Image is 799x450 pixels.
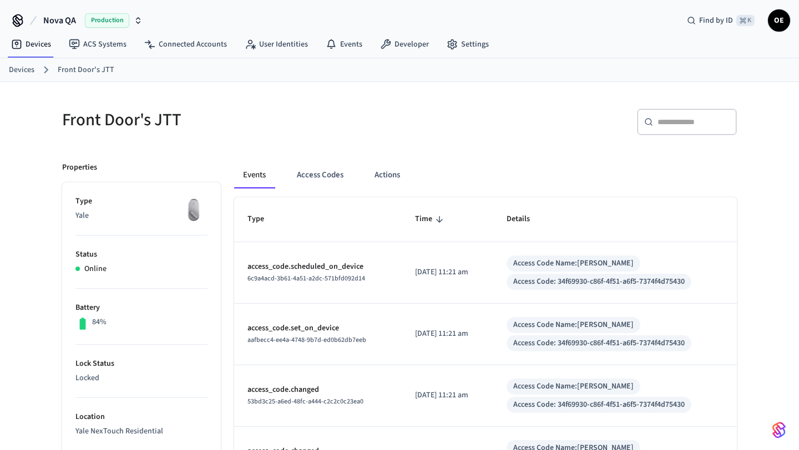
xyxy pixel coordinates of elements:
[513,337,685,349] div: Access Code: 34f69930-c86f-4f51-a6f5-7374f4d75430
[247,384,388,396] p: access_code.changed
[9,64,34,76] a: Devices
[180,196,208,223] img: August Wifi Smart Lock 3rd Gen, Silver, Front
[75,411,208,423] p: Location
[288,162,352,188] button: Access Codes
[247,323,388,334] p: access_code.set_on_device
[736,15,755,26] span: ⌘ K
[247,335,366,345] span: aafbecc4-ee4a-4748-9b7d-ed0b62db7eeb
[513,381,634,392] div: Access Code Name: [PERSON_NAME]
[236,34,317,54] a: User Identities
[769,11,789,30] span: OE
[75,210,208,222] p: Yale
[75,196,208,207] p: Type
[768,9,790,32] button: OE
[247,274,365,283] span: 6c9a4acd-3b61-4a51-a2dc-571bfd092d14
[438,34,498,54] a: Settings
[135,34,236,54] a: Connected Accounts
[247,397,363,406] span: 53bd3c25-a6ed-48fc-a444-c2c2c0c23ea0
[85,13,129,28] span: Production
[415,328,481,340] p: [DATE] 11:21 am
[415,390,481,401] p: [DATE] 11:21 am
[75,426,208,437] p: Yale NexTouch Residential
[513,258,634,269] div: Access Code Name: [PERSON_NAME]
[247,261,388,273] p: access_code.scheduled_on_device
[43,14,76,27] span: Nova QA
[366,162,409,188] button: Actions
[772,421,786,439] img: SeamLogoGradient.69752ec5.svg
[678,11,763,30] div: Find by ID⌘ K
[507,211,544,228] span: Details
[513,319,634,331] div: Access Code Name: [PERSON_NAME]
[60,34,135,54] a: ACS Systems
[234,162,737,188] div: ant example
[513,399,685,411] div: Access Code: 34f69930-c86f-4f51-a6f5-7374f4d75430
[62,162,97,173] p: Properties
[513,276,685,288] div: Access Code: 34f69930-c86f-4f51-a6f5-7374f4d75430
[75,372,208,384] p: Locked
[58,64,114,76] a: Front Door's JTT
[75,302,208,314] p: Battery
[75,358,208,370] p: Lock Status
[699,15,733,26] span: Find by ID
[92,316,107,328] p: 84%
[415,211,447,228] span: Time
[75,249,208,260] p: Status
[234,162,275,188] button: Events
[84,263,107,275] p: Online
[415,267,481,278] p: [DATE] 11:21 am
[371,34,438,54] a: Developer
[62,109,393,131] h5: Front Door's JTT
[2,34,60,54] a: Devices
[247,211,279,228] span: Type
[317,34,371,54] a: Events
